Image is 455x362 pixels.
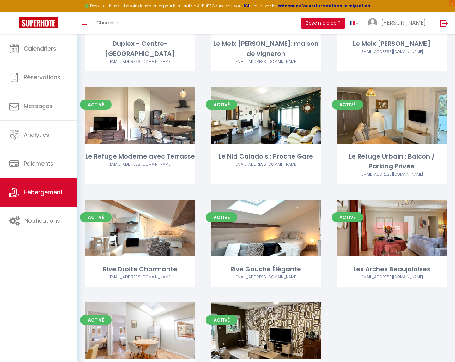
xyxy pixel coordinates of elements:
span: Messages [24,102,52,110]
span: Notifications [24,217,60,225]
div: Airbnb [85,59,195,65]
span: Activé [206,315,237,325]
div: Airbnb [85,161,195,167]
a: Editer [373,222,411,234]
div: Le Refuge Moderne avec Terrasse [85,152,195,161]
div: Rive Droite Charmante [85,264,195,274]
span: Calendriers [24,45,56,52]
a: Chercher [92,12,123,34]
span: Activé [206,100,237,110]
span: Activé [206,212,237,222]
div: Airbnb [337,274,447,280]
div: Duplex - Centre-[GEOGRAPHIC_DATA] [85,39,195,59]
div: Airbnb [211,59,321,65]
div: Airbnb [337,172,447,178]
img: ... [368,18,377,27]
button: Ouvrir le widget de chat LiveChat [5,3,24,21]
span: Hébergement [24,188,63,196]
span: Paiements [24,160,53,167]
span: Activé [80,315,112,325]
span: Activé [332,100,363,110]
span: Analytics [24,131,49,139]
a: créneaux d'ouverture de la salle migration [277,3,370,9]
div: Airbnb [211,161,321,167]
img: logout [440,19,448,27]
div: Airbnb [85,274,195,280]
div: Le Meix [PERSON_NAME]: maison de vigneron [211,39,321,59]
div: Le Refuge Urbain : Balcon / Parking Privée [337,152,447,172]
div: Rive Gauche Élégante [211,264,321,274]
img: Super Booking [19,17,58,28]
div: Airbnb [211,274,321,280]
a: ... [PERSON_NAME] [363,12,434,34]
a: ICI [244,3,249,9]
div: Le Meix [PERSON_NAME] [337,39,447,49]
span: Réservations [24,73,60,81]
span: Chercher [96,19,118,26]
span: Activé [80,212,112,222]
span: Activé [80,100,112,110]
div: Les Arches Beaujolaises [337,264,447,274]
button: Besoin d'aide ? [301,18,345,29]
span: [PERSON_NAME] [381,19,426,27]
div: Le Nid Caladois : Proche Gare [211,152,321,161]
div: Airbnb [337,49,447,55]
span: Activé [332,212,363,222]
